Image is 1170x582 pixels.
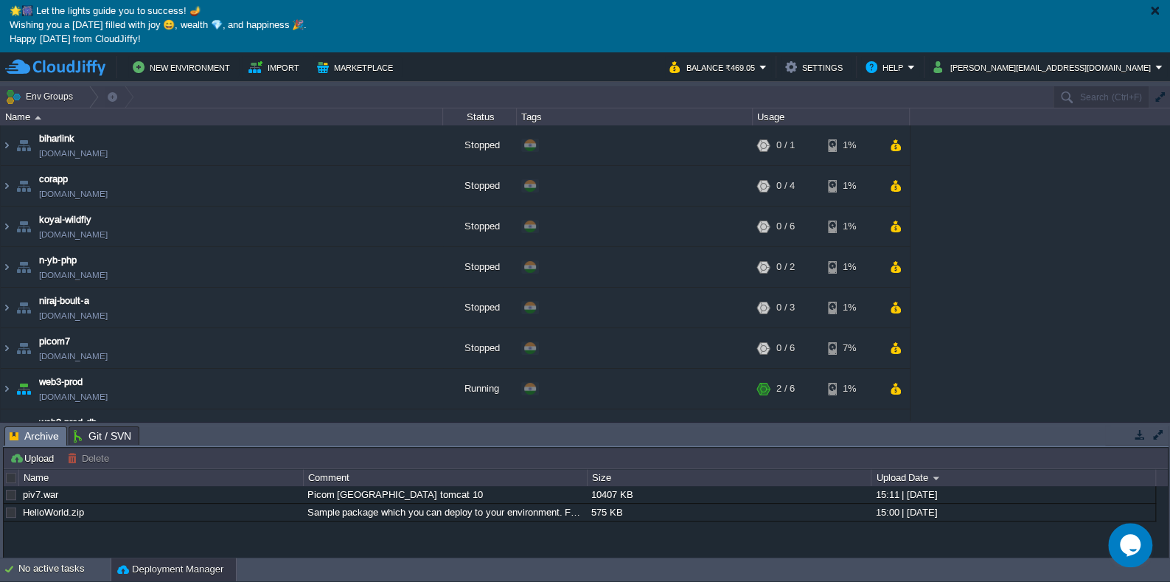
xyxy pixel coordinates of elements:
[866,58,908,76] button: Help
[39,334,70,349] a: picom7
[776,166,795,206] div: 0 / 4
[39,268,108,283] a: [DOMAIN_NAME]
[669,58,759,76] button: Balance ₹469.05
[248,58,304,76] button: Import
[317,58,397,76] button: Marketplace
[1,125,13,165] img: AMDAwAAAACH5BAEAAAAALAAAAAABAAEAAAICRAEAOw==
[13,247,34,287] img: AMDAwAAAACH5BAEAAAAALAAAAAABAAEAAAICRAEAOw==
[1108,523,1155,567] iframe: chat widget
[13,207,34,246] img: AMDAwAAAACH5BAEAAAAALAAAAAABAAEAAAICRAEAOw==
[304,469,587,486] div: Comment
[39,187,108,201] a: [DOMAIN_NAME]
[13,328,34,368] img: AMDAwAAAACH5BAEAAAAALAAAAAABAAEAAAICRAEAOw==
[828,166,876,206] div: 1%
[117,562,223,577] button: Deployment Manager
[13,409,34,449] img: AMDAwAAAACH5BAEAAAAALAAAAAABAAEAAAICRAEAOw==
[39,172,68,187] a: corapp
[39,389,108,404] a: [DOMAIN_NAME]
[10,451,58,465] button: Upload
[776,125,795,165] div: 0 / 1
[1,247,13,287] img: AMDAwAAAACH5BAEAAAAALAAAAAABAAEAAAICRAEAOw==
[1,207,13,246] img: AMDAwAAAACH5BAEAAAAALAAAAAABAAEAAAICRAEAOw==
[10,19,1160,33] p: Wishing you a [DATE] filled with joy 😄, wealth 💎, and happiness 🎉.
[39,212,91,227] a: koyal-wildfly
[39,308,108,323] a: [DOMAIN_NAME]
[39,253,77,268] a: n-yb-php
[443,125,517,165] div: Stopped
[443,166,517,206] div: Stopped
[518,108,752,125] div: Tags
[776,288,795,328] div: 0 / 3
[776,409,795,449] div: 2 / 4
[10,33,1160,47] p: Happy [DATE] from CloudJiffy!
[443,247,517,287] div: Stopped
[39,227,108,242] a: [DOMAIN_NAME]
[828,369,876,409] div: 1%
[23,489,58,500] a: piv7.war
[443,207,517,246] div: Stopped
[588,504,870,521] div: 575 KB
[871,486,1155,503] div: 15:11 | [DATE]
[1,166,13,206] img: AMDAwAAAACH5BAEAAAAALAAAAAABAAEAAAICRAEAOw==
[588,469,871,486] div: Size
[10,427,59,446] span: Archive
[776,247,795,287] div: 0 / 2
[39,146,108,161] a: [DOMAIN_NAME]
[828,328,876,368] div: 7%
[5,86,78,107] button: Env Groups
[753,108,909,125] div: Usage
[443,288,517,328] div: Stopped
[776,328,795,368] div: 0 / 6
[304,486,586,503] div: Picom [GEOGRAPHIC_DATA] tomcat 10
[872,469,1155,486] div: Upload Date
[67,451,114,465] button: Delete
[39,375,83,389] a: web3-prod
[39,294,89,308] a: niraj-boult-a
[13,125,34,165] img: AMDAwAAAACH5BAEAAAAALAAAAAABAAEAAAICRAEAOw==
[1,369,13,409] img: AMDAwAAAACH5BAEAAAAALAAAAAABAAEAAAICRAEAOw==
[776,369,795,409] div: 2 / 6
[933,58,1155,76] button: [PERSON_NAME][EMAIL_ADDRESS][DOMAIN_NAME]
[1,288,13,328] img: AMDAwAAAACH5BAEAAAAALAAAAAABAAEAAAICRAEAOw==
[443,409,517,449] div: Running
[828,125,876,165] div: 1%
[828,207,876,246] div: 1%
[39,131,74,146] a: biharlink
[133,58,234,76] button: New Environment
[828,288,876,328] div: 1%
[39,349,108,364] a: [DOMAIN_NAME]
[13,369,34,409] img: AMDAwAAAACH5BAEAAAAALAAAAAABAAEAAAICRAEAOw==
[443,369,517,409] div: Running
[23,507,84,518] a: HelloWorld.zip
[35,116,41,119] img: AMDAwAAAACH5BAEAAAAALAAAAAABAAEAAAICRAEAOw==
[74,427,131,445] span: Git / SVN
[10,5,1160,19] p: 🌟🎆 Let the lights guide you to success! 🪔
[871,504,1155,521] div: 15:00 | [DATE]
[20,469,302,486] div: Name
[443,328,517,368] div: Stopped
[588,486,870,503] div: 10407 KB
[828,409,876,449] div: 1%
[304,504,586,521] div: Sample package which you can deploy to your environment. Feel free to delete and upload a package...
[39,415,97,430] a: web3-prod-db
[785,58,847,76] button: Settings
[5,58,105,77] img: CloudJiffy
[13,166,34,206] img: AMDAwAAAACH5BAEAAAAALAAAAAABAAEAAAICRAEAOw==
[13,288,34,328] img: AMDAwAAAACH5BAEAAAAALAAAAAABAAEAAAICRAEAOw==
[1,409,13,449] img: AMDAwAAAACH5BAEAAAAALAAAAAABAAEAAAICRAEAOw==
[444,108,516,125] div: Status
[1,108,442,125] div: Name
[828,247,876,287] div: 1%
[18,558,111,581] div: No active tasks
[1,328,13,368] img: AMDAwAAAACH5BAEAAAAALAAAAAABAAEAAAICRAEAOw==
[776,207,795,246] div: 0 / 6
